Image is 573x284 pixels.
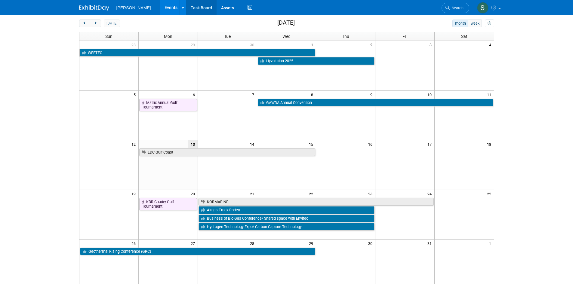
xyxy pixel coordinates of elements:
button: month [452,20,468,27]
span: Tue [224,34,231,39]
span: 6 [192,91,198,98]
span: 29 [308,240,316,247]
button: [DATE] [104,20,120,27]
span: 28 [131,41,138,48]
h2: [DATE] [277,20,295,26]
span: 1 [310,41,316,48]
span: 11 [486,91,494,98]
a: Airgas Truck Rodeo [199,206,375,214]
img: ExhibitDay [79,5,109,11]
span: 3 [429,41,434,48]
button: next [90,20,101,27]
a: Business of Bio Gas Conference/ Shared space with Envitec [199,215,375,222]
span: Fri [402,34,407,39]
span: Sat [461,34,467,39]
span: 29 [190,41,198,48]
span: 13 [188,140,198,148]
span: 16 [368,140,375,148]
span: 19 [131,190,138,197]
span: [PERSON_NAME] [116,5,151,10]
a: WEFTEC [79,49,316,57]
a: Matrix Annual Golf Tournament [139,99,197,111]
span: 30 [249,41,257,48]
span: 2 [370,41,375,48]
span: Mon [164,34,172,39]
span: 12 [131,140,138,148]
a: Hyvolution 2025 [258,57,375,65]
button: myCustomButton [485,20,494,27]
span: 27 [190,240,198,247]
button: prev [79,20,90,27]
span: 25 [486,190,494,197]
span: 28 [249,240,257,247]
img: Skye Tuinei [477,2,488,14]
span: 23 [368,190,375,197]
span: 5 [133,91,138,98]
a: KBR Charity Golf Tournament [139,198,197,210]
span: Sun [105,34,112,39]
span: 10 [427,91,434,98]
a: LDC Gulf Coast [139,148,316,156]
a: KORMARINE [199,198,434,206]
span: 9 [370,91,375,98]
span: 24 [427,190,434,197]
i: Personalize Calendar [488,22,491,26]
span: 17 [427,140,434,148]
a: Geothermal Rising Conference (GRC) [80,248,316,255]
span: 20 [190,190,198,197]
button: week [468,20,482,27]
span: 7 [251,91,257,98]
span: 31 [427,240,434,247]
a: Hydrogen Technology Expo/ Carbon Capture Technology [199,223,375,231]
span: 22 [308,190,316,197]
a: GAWDA Annual Convention [258,99,493,107]
span: 14 [249,140,257,148]
span: Thu [342,34,349,39]
a: Search [442,3,469,13]
span: 8 [310,91,316,98]
span: 18 [486,140,494,148]
span: 15 [308,140,316,148]
span: 4 [488,41,494,48]
span: 21 [249,190,257,197]
span: 30 [368,240,375,247]
span: Wed [282,34,291,39]
span: 26 [131,240,138,247]
span: 1 [488,240,494,247]
span: Search [450,6,464,10]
